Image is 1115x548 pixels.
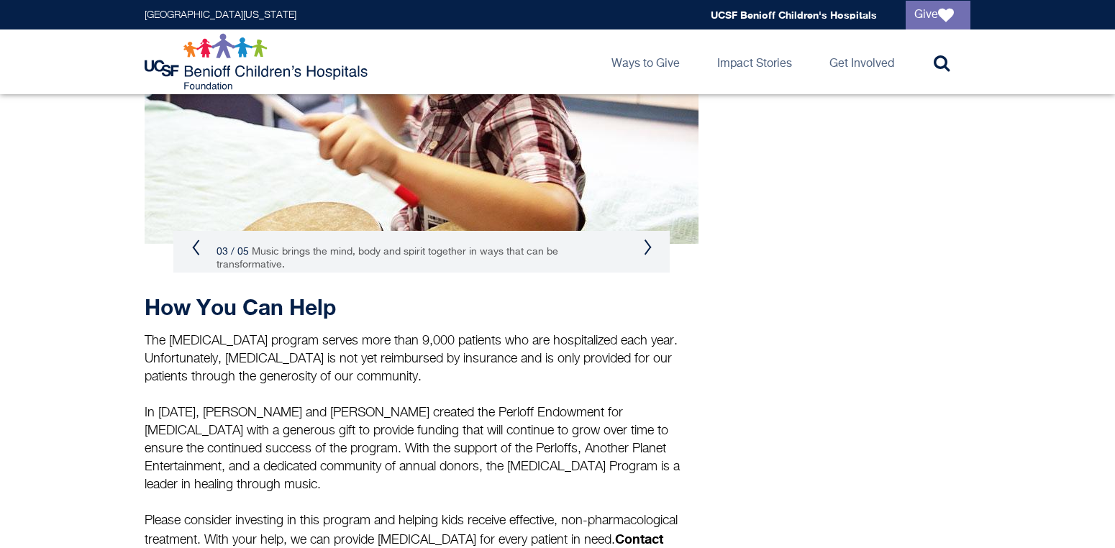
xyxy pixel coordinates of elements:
strong: How You Can Help [145,294,336,320]
button: Next [643,239,652,256]
a: [GEOGRAPHIC_DATA][US_STATE] [145,10,296,20]
a: Give [906,1,970,29]
p: In [DATE], [PERSON_NAME] and [PERSON_NAME] created the Perloff Endowment for [MEDICAL_DATA] with ... [145,404,698,494]
button: Previous [191,239,200,256]
a: Get Involved [818,29,906,94]
a: Impact Stories [706,29,804,94]
span: 03 / 05 [217,247,249,257]
a: UCSF Benioff Children's Hospitals [711,9,877,21]
small: Music brings the mind, body and spirit together in ways that can be transformative. [217,247,558,270]
a: Ways to Give [600,29,691,94]
p: The [MEDICAL_DATA] program serves more than 9,000 patients who are hospitalized each year. Unfort... [145,332,698,386]
img: Logo for UCSF Benioff Children's Hospitals Foundation [145,33,371,91]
